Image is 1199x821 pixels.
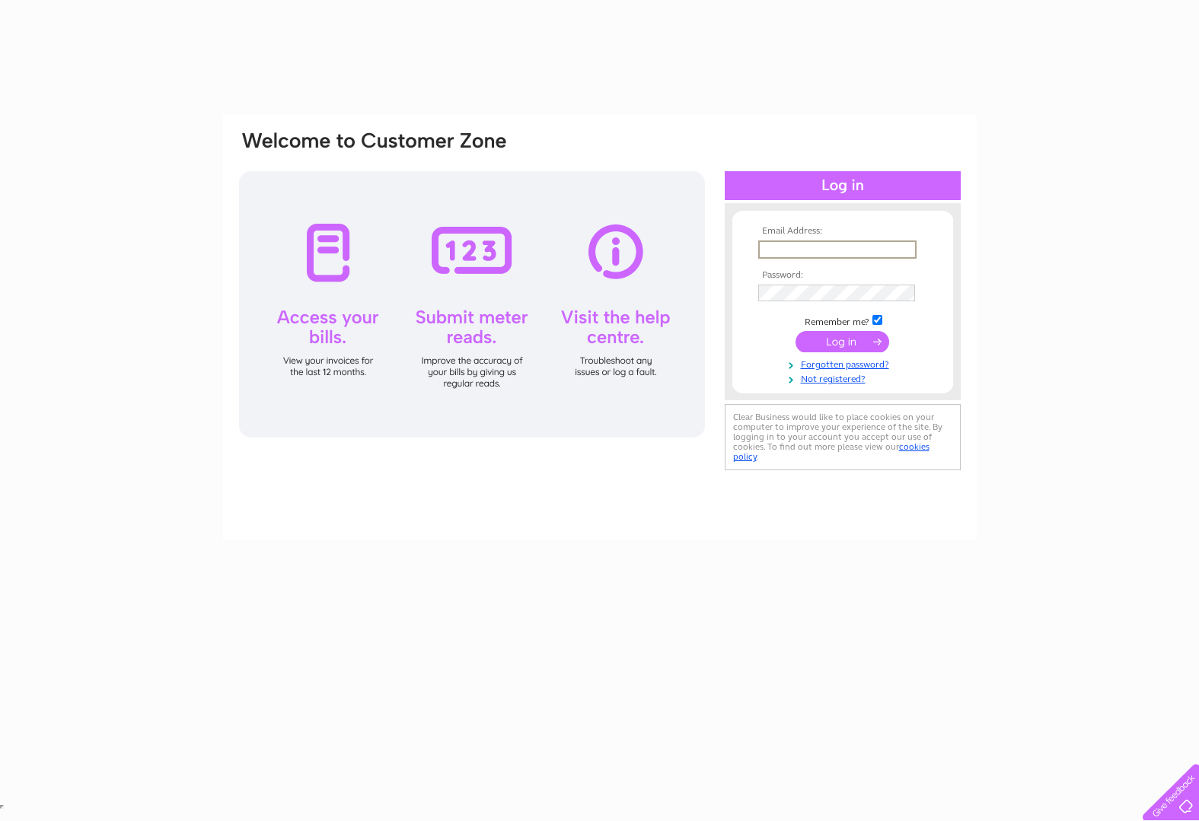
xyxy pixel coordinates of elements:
[733,441,930,462] a: cookies policy
[758,371,931,385] a: Not registered?
[725,404,961,470] div: Clear Business would like to place cookies on your computer to improve your experience of the sit...
[754,226,931,237] th: Email Address:
[754,313,931,328] td: Remember me?
[754,270,931,281] th: Password:
[758,356,931,371] a: Forgotten password?
[796,331,889,352] input: Submit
